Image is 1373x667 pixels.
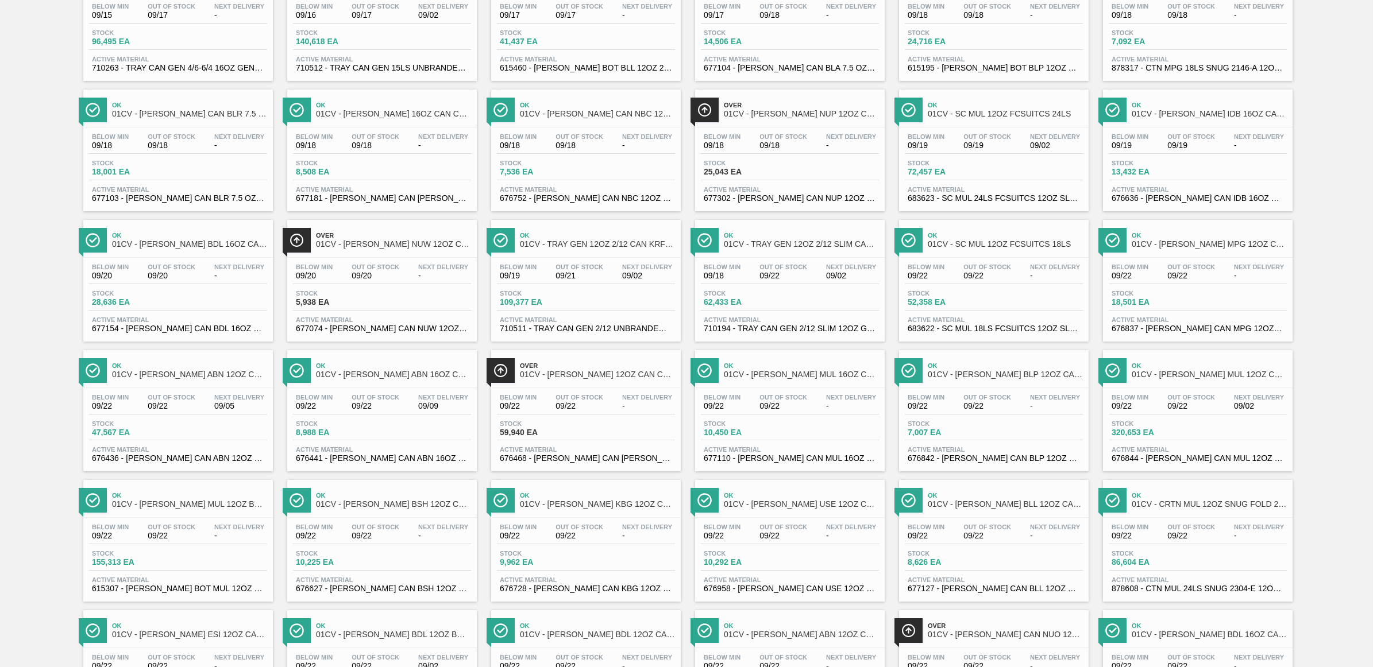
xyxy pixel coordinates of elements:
[963,402,1011,410] span: 09/22
[483,342,686,472] a: ÍconeOver01CV - [PERSON_NAME] 12OZ CAN CAN PK 12/12 CANBelow Min09/22Out Of Stock09/22Next Delive...
[1030,11,1080,20] span: -
[908,420,988,427] span: Stock
[928,240,1083,249] span: 01CV - SC MUL 12OZ FCSUITCS 18LS
[500,324,672,333] span: 710511 - TRAY CAN GEN 2/12 UNBRANDED 12OZ NO PRT
[963,272,1011,280] span: 09/22
[759,3,807,10] span: Out Of Stock
[352,402,399,410] span: 09/22
[908,316,1080,323] span: Active Material
[92,64,264,72] span: 710263 - TRAY CAN GEN 4/6-6/4 16OZ GEN KRFT 1986-
[148,402,195,410] span: 09/22
[1094,211,1298,342] a: ÍconeOk01CV - [PERSON_NAME] MPG 12OZ CAN CAN PK 12/12 SLEEKBelow Min09/22Out Of Stock09/22Next De...
[704,263,741,270] span: Below Min
[316,362,471,369] span: Ok
[493,363,508,378] img: Ícone
[520,110,675,118] span: 01CV - CARR CAN NBC 12OZ CAN PK 4/12 SLEEK 0723
[500,402,537,410] span: 09/22
[418,141,468,150] span: -
[500,160,580,166] span: Stock
[92,160,172,166] span: Stock
[1112,133,1148,140] span: Below Min
[352,3,399,10] span: Out Of Stock
[724,232,879,239] span: Ok
[759,141,807,150] span: 09/18
[826,11,876,20] span: -
[296,64,468,72] span: 710512 - TRAY CAN GEN 15LS UNBRANDED 25OZ GEN COR
[500,133,537,140] span: Below Min
[148,133,195,140] span: Out Of Stock
[1112,11,1148,20] span: 09/18
[1112,298,1192,307] span: 18,501 EA
[316,232,471,239] span: Over
[1112,56,1284,63] span: Active Material
[1234,133,1284,140] span: Next Delivery
[296,298,376,307] span: 5,938 EA
[214,263,264,270] span: Next Delivery
[500,3,537,10] span: Below Min
[697,233,712,247] img: Ícone
[901,363,916,378] img: Ícone
[92,168,172,176] span: 18,001 EA
[908,3,944,10] span: Below Min
[826,272,876,280] span: 09/02
[622,11,672,20] span: -
[1234,11,1284,20] span: -
[290,363,304,378] img: Ícone
[1112,29,1192,36] span: Stock
[704,316,876,323] span: Active Material
[1112,64,1284,72] span: 878317 - CTN MPG 18LS SNUG 2146-A 12OZ FOLD 0522
[697,363,712,378] img: Ícone
[826,133,876,140] span: Next Delivery
[1030,141,1080,150] span: 09/02
[759,402,807,410] span: 09/22
[704,290,784,297] span: Stock
[1112,324,1284,333] span: 676837 - CARR CAN MPG 12OZ CAN PK 12/12 SLEEK 102
[890,81,1094,211] a: ÍconeOk01CV - SC MUL 12OZ FCSUITCS 24LSBelow Min09/19Out Of Stock09/19Next Delivery09/02Stock72,4...
[214,3,264,10] span: Next Delivery
[1105,103,1120,117] img: Ícone
[500,316,672,323] span: Active Material
[556,394,603,401] span: Out Of Stock
[296,394,333,401] span: Below Min
[908,394,944,401] span: Below Min
[724,362,879,369] span: Ok
[92,263,129,270] span: Below Min
[296,29,376,36] span: Stock
[92,29,172,36] span: Stock
[963,11,1011,20] span: 09/18
[500,263,537,270] span: Below Min
[704,160,784,166] span: Stock
[296,316,468,323] span: Active Material
[908,263,944,270] span: Below Min
[704,194,876,203] span: 677302 - CARR CAN NUP 12OZ CAN PK 4/12 SLEEK 0225
[92,420,172,427] span: Stock
[1105,363,1120,378] img: Ícone
[759,272,807,280] span: 09/22
[418,272,468,280] span: -
[279,81,483,211] a: ÍconeOk01CV - [PERSON_NAME] 16OZ CAN CAN PK 8/16 CANBelow Min09/18Out Of Stock09/18Next Delivery-...
[908,56,1080,63] span: Active Material
[697,103,712,117] img: Ícone
[704,402,741,410] span: 09/22
[214,394,264,401] span: Next Delivery
[520,362,675,369] span: Over
[148,3,195,10] span: Out Of Stock
[418,402,468,410] span: 09/09
[1234,3,1284,10] span: Next Delivery
[704,133,741,140] span: Below Min
[724,370,879,379] span: 01CV - CARR MUL 16OZ CAN CAN PK 8/16 CAN
[112,240,267,249] span: 01CV - CARR BDL 16OZ CAN CAN PK 8/16 CAN
[352,11,399,20] span: 09/17
[759,263,807,270] span: Out Of Stock
[520,240,675,249] span: 01CV - TRAY GEN 12OZ 2/12 CAN KRFT 1023-K
[279,342,483,472] a: ÍconeOk01CV - [PERSON_NAME] ABN 16OZ CAN CAN PK 8/16 CAN UVBelow Min09/22Out Of Stock09/22Next De...
[500,394,537,401] span: Below Min
[92,186,264,193] span: Active Material
[520,232,675,239] span: Ok
[1234,141,1284,150] span: -
[296,194,468,203] span: 677181 - CARR CAN BUD 16OZ CAN PK 8/16 CAN 1024 B
[316,370,471,379] span: 01CV - CARR ABN 16OZ CAN CAN PK 8/16 CAN UV
[826,263,876,270] span: Next Delivery
[1112,316,1284,323] span: Active Material
[1112,290,1192,297] span: Stock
